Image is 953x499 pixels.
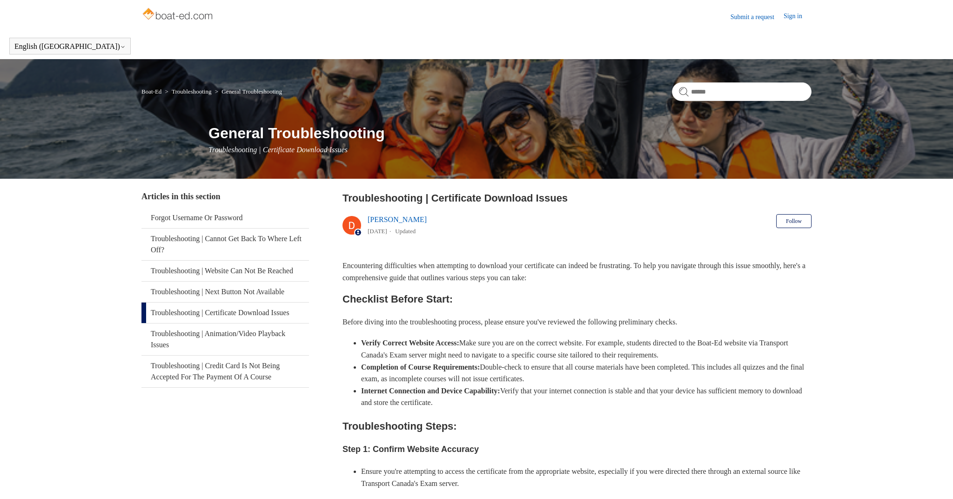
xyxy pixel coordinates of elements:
[141,303,309,323] a: Troubleshooting | Certificate Download Issues
[14,42,126,51] button: English ([GEOGRAPHIC_DATA])
[368,228,387,235] time: 03/14/2024, 16:15
[731,12,784,22] a: Submit a request
[368,216,427,223] a: [PERSON_NAME]
[208,122,812,144] h1: General Troubleshooting
[342,316,812,328] p: Before diving into the troubleshooting process, please ensure you've reviewed the following preli...
[141,261,309,281] a: Troubleshooting | Website Can Not Be Reached
[141,229,309,260] a: Troubleshooting | Cannot Get Back To Where Left Off?
[395,228,416,235] li: Updated
[922,468,946,492] div: Live chat
[141,6,215,24] img: Boat-Ed Help Center home page
[141,88,161,95] a: Boat-Ed
[361,361,812,385] li: Double-check to ensure that all course materials have been completed. This includes all quizzes a...
[361,339,459,347] strong: Verify Correct Website Access:
[342,291,812,307] h2: Checklist Before Start:
[172,88,211,95] a: Troubleshooting
[163,88,213,95] li: Troubleshooting
[361,465,812,489] li: Ensure you're attempting to access the certificate from the appropriate website, especially if yo...
[342,418,812,434] h2: Troubleshooting Steps:
[208,146,348,154] span: Troubleshooting | Certificate Download Issues
[342,443,812,456] h3: Step 1: Confirm Website Accuracy
[361,363,480,371] strong: Completion of Course Requirements:
[141,282,309,302] a: Troubleshooting | Next Button Not Available
[342,260,812,283] p: Encountering difficulties when attempting to download your certificate can indeed be frustrating....
[141,192,220,201] span: Articles in this section
[213,88,282,95] li: General Troubleshooting
[361,385,812,409] li: Verify that your internet connection is stable and that your device has sufficient memory to down...
[361,387,500,395] strong: Internet Connection and Device Capability:
[141,208,309,228] a: Forgot Username Or Password
[776,214,812,228] button: Follow Article
[784,11,812,22] a: Sign in
[141,324,309,355] a: Troubleshooting | Animation/Video Playback Issues
[141,88,163,95] li: Boat-Ed
[342,190,812,206] h2: Troubleshooting | Certificate Download Issues
[221,88,282,95] a: General Troubleshooting
[141,356,309,387] a: Troubleshooting | Credit Card Is Not Being Accepted For The Payment Of A Course
[361,337,812,361] li: Make sure you are on the correct website. For example, students directed to the Boat-Ed website v...
[672,82,812,101] input: Search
